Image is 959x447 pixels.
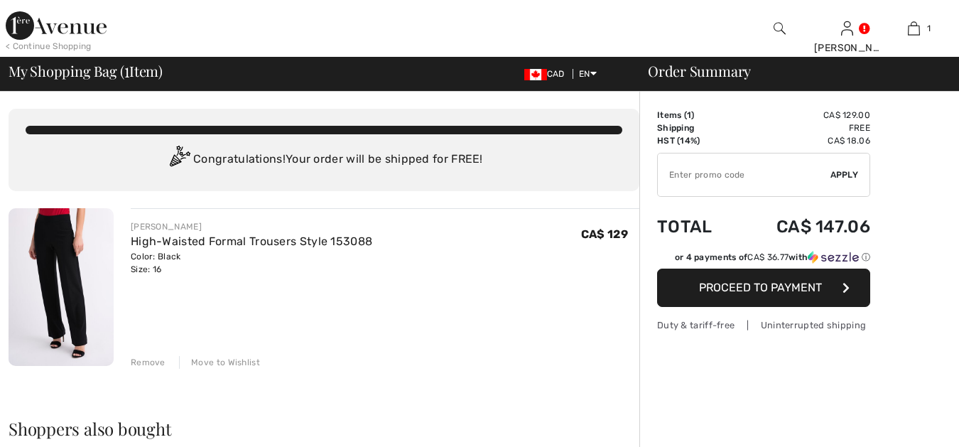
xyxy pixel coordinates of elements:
button: Proceed to Payment [657,269,870,307]
h2: Shoppers also bought [9,420,639,437]
input: Promo code [658,154,830,196]
span: 1 [927,22,931,35]
div: Move to Wishlist [179,356,260,369]
img: My Bag [908,20,920,37]
td: CA$ 147.06 [736,203,870,251]
img: 1ère Avenue [6,11,107,40]
td: Items ( ) [657,109,736,122]
img: Congratulation2.svg [165,146,193,174]
span: 1 [124,60,129,79]
img: My Info [841,20,853,37]
div: Color: Black Size: 16 [131,250,372,276]
span: EN [579,69,597,79]
a: High-Waisted Formal Trousers Style 153088 [131,235,372,248]
div: [PERSON_NAME] [131,220,372,233]
td: Total [657,203,736,251]
td: Shipping [657,122,736,134]
span: CA$ 36.77 [747,252,789,262]
div: Order Summary [631,64,950,78]
div: Duty & tariff-free | Uninterrupted shipping [657,318,870,332]
div: Remove [131,356,166,369]
div: or 4 payments of with [675,251,870,264]
img: Canadian Dollar [524,69,547,80]
a: Sign In [841,21,853,35]
img: High-Waisted Formal Trousers Style 153088 [9,208,114,366]
span: My Shopping Bag ( Item) [9,64,163,78]
div: [PERSON_NAME] [814,41,880,55]
a: 1 [882,20,948,37]
div: < Continue Shopping [6,40,92,53]
div: Congratulations! Your order will be shipped for FREE! [26,146,622,174]
span: Proceed to Payment [699,281,822,294]
img: search the website [774,20,786,37]
td: Free [736,122,870,134]
td: CA$ 129.00 [736,109,870,122]
img: Sezzle [808,251,859,264]
td: CA$ 18.06 [736,134,870,147]
span: 1 [687,110,691,120]
span: CAD [524,69,570,79]
span: Apply [830,168,859,181]
td: HST (14%) [657,134,736,147]
div: or 4 payments ofCA$ 36.77withSezzle Click to learn more about Sezzle [657,251,870,269]
span: CA$ 129 [581,227,628,241]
